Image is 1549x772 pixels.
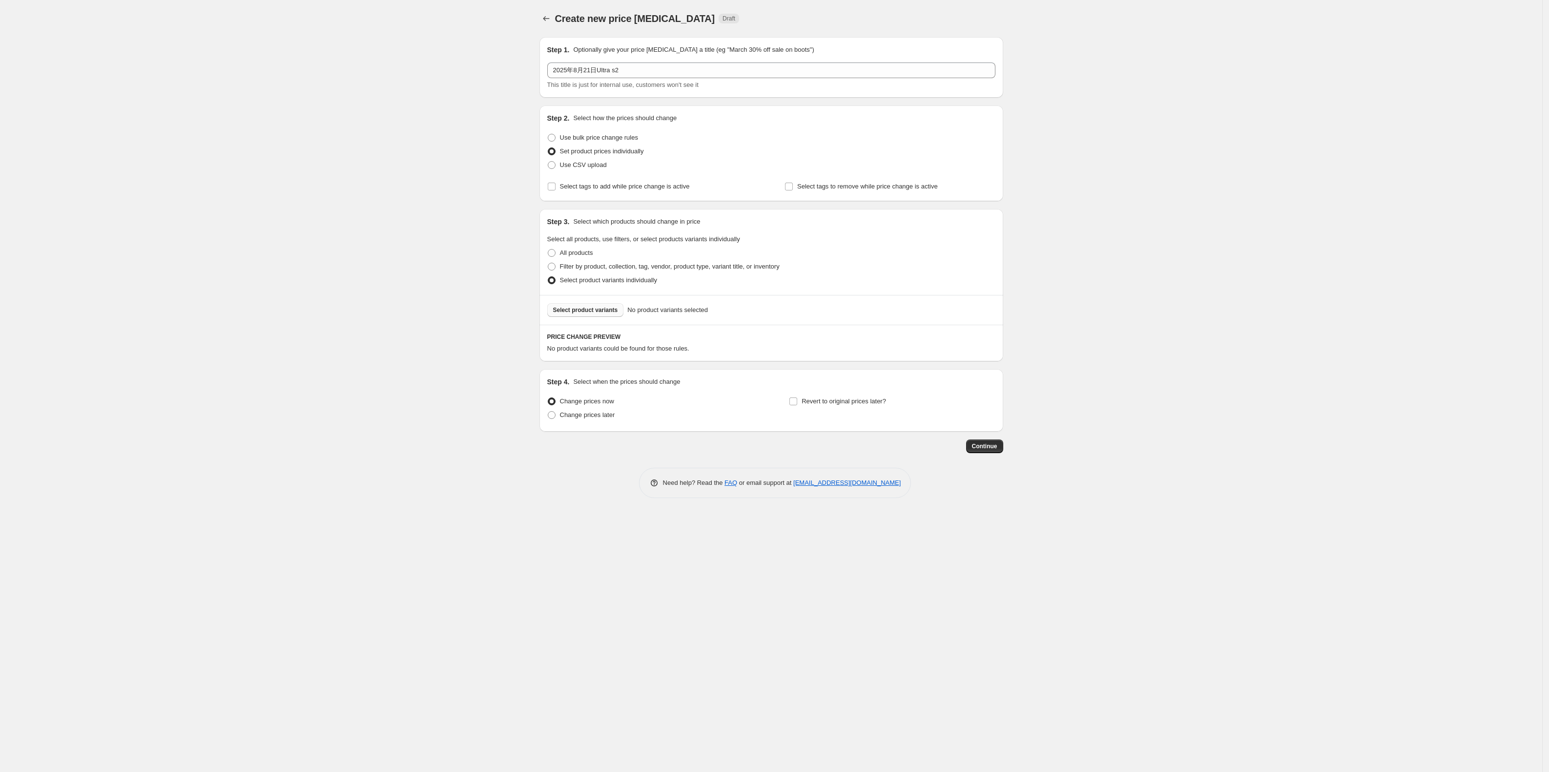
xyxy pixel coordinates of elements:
[723,15,735,22] span: Draft
[547,235,740,243] span: Select all products, use filters, or select products variants individually
[797,183,938,190] span: Select tags to remove while price change is active
[560,134,638,141] span: Use bulk price change rules
[627,305,708,315] span: No product variants selected
[547,113,570,123] h2: Step 2.
[560,161,607,168] span: Use CSV upload
[560,147,644,155] span: Set product prices individually
[560,249,593,256] span: All products
[560,263,780,270] span: Filter by product, collection, tag, vendor, product type, variant title, or inventory
[555,13,715,24] span: Create new price [MEDICAL_DATA]
[573,45,814,55] p: Optionally give your price [MEDICAL_DATA] a title (eg "March 30% off sale on boots")
[966,439,1003,453] button: Continue
[553,306,618,314] span: Select product variants
[972,442,997,450] span: Continue
[802,397,886,405] span: Revert to original prices later?
[793,479,901,486] a: [EMAIL_ADDRESS][DOMAIN_NAME]
[560,183,690,190] span: Select tags to add while price change is active
[737,479,793,486] span: or email support at
[547,217,570,227] h2: Step 3.
[547,81,699,88] span: This title is just for internal use, customers won't see it
[547,345,689,352] span: No product variants could be found for those rules.
[547,63,995,78] input: 30% off holiday sale
[573,113,677,123] p: Select how the prices should change
[547,45,570,55] h2: Step 1.
[573,377,680,387] p: Select when the prices should change
[724,479,737,486] a: FAQ
[560,397,614,405] span: Change prices now
[539,12,553,25] button: Price change jobs
[547,377,570,387] h2: Step 4.
[573,217,700,227] p: Select which products should change in price
[547,333,995,341] h6: PRICE CHANGE PREVIEW
[663,479,725,486] span: Need help? Read the
[560,276,657,284] span: Select product variants individually
[547,303,624,317] button: Select product variants
[560,411,615,418] span: Change prices later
